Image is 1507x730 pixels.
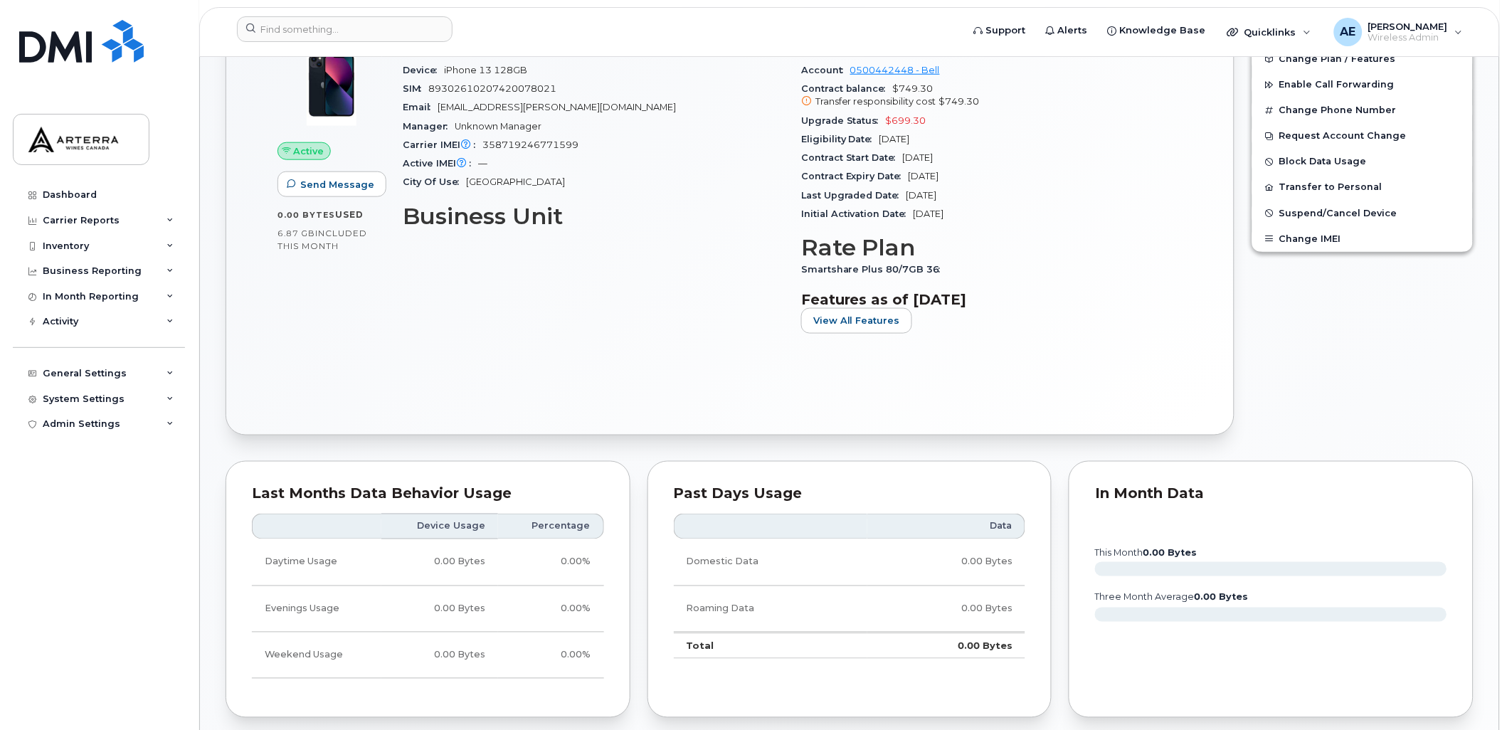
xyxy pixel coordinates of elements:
tr: Weekdays from 6:00pm to 8:00am [252,586,604,633]
td: 0.00% [498,633,603,679]
span: [DATE] [879,134,910,144]
span: $749.30 [801,83,1183,109]
button: Send Message [277,171,386,197]
span: Email [403,102,438,112]
h3: Features as of [DATE] [801,291,1183,308]
td: Evenings Usage [252,586,381,633]
button: Transfer to Personal [1252,174,1473,200]
div: Past Days Usage [674,487,1026,502]
span: Enable Call Forwarding [1279,80,1395,90]
span: Active [294,144,324,158]
span: included this month [277,228,367,251]
div: In Month Data [1095,487,1447,502]
span: Wireless Admin [1368,32,1448,43]
span: 89302610207420078021 [428,83,556,94]
button: Enable Call Forwarding [1252,72,1473,97]
span: Knowledge Base [1120,23,1206,38]
div: Alexander Erofeev [1324,18,1473,46]
span: Manager [403,121,455,132]
span: Unknown Manager [455,121,541,132]
td: 0.00% [498,586,603,633]
tspan: 0.00 Bytes [1195,592,1249,603]
span: used [335,209,364,220]
button: Request Account Change [1252,123,1473,149]
button: Change IMEI [1252,226,1473,252]
span: 6.87 GB [277,228,315,238]
span: Eligibility Date [801,134,879,144]
tspan: 0.00 Bytes [1143,548,1197,559]
img: image20231002-3703462-1ig824h.jpeg [289,43,374,128]
text: this month [1094,548,1197,559]
button: Suspend/Cancel Device [1252,201,1473,226]
span: — [478,158,487,169]
span: [PERSON_NAME] [1368,21,1448,32]
h3: Carrier Details [801,36,1183,61]
a: Knowledge Base [1098,16,1216,45]
span: [DATE] [914,208,944,219]
span: [DATE] [909,171,939,181]
text: three month average [1094,592,1249,603]
span: Send Message [300,178,374,191]
span: Contract balance [801,83,893,94]
a: 0500442448 - Bell [850,65,940,75]
button: Change Phone Number [1252,97,1473,123]
td: 0.00 Bytes [867,586,1026,633]
span: Upgrade Status [801,115,886,126]
span: [DATE] [903,152,934,163]
span: View All Features [813,314,900,327]
a: Support [964,16,1036,45]
span: Initial Activation Date [801,208,914,219]
span: [GEOGRAPHIC_DATA] [466,176,565,187]
button: Change Plan / Features [1252,46,1473,72]
span: Quicklinks [1244,26,1296,38]
span: [EMAIL_ADDRESS][PERSON_NAME][DOMAIN_NAME] [438,102,676,112]
div: Quicklinks [1217,18,1321,46]
td: Domestic Data [674,539,867,586]
td: 0.00 Bytes [867,633,1026,660]
span: Contract Expiry Date [801,171,909,181]
span: iPhone 13 128GB [444,65,527,75]
span: Change Plan / Features [1279,53,1396,64]
span: 0.00 Bytes [277,210,335,220]
span: SIM [403,83,428,94]
span: [DATE] [906,190,937,201]
td: 0.00% [498,539,603,586]
span: Support [986,23,1026,38]
th: Data [867,514,1026,539]
button: View All Features [801,308,912,334]
td: 0.00 Bytes [867,539,1026,586]
button: Block Data Usage [1252,149,1473,174]
span: $699.30 [886,115,926,126]
span: $749.30 [939,96,980,107]
span: AE [1341,23,1356,41]
span: Alerts [1058,23,1088,38]
span: Transfer responsibility cost [815,96,936,107]
th: Device Usage [381,514,498,539]
span: City Of Use [403,176,466,187]
td: 0.00 Bytes [381,633,498,679]
span: Smartshare Plus 80/7GB 36 [801,264,948,275]
span: Account [801,65,850,75]
span: Carrier IMEI [403,139,482,150]
td: 0.00 Bytes [381,586,498,633]
span: Device [403,65,444,75]
td: Daytime Usage [252,539,381,586]
td: Roaming Data [674,586,867,633]
tr: Friday from 6:00pm to Monday 8:00am [252,633,604,679]
span: Suspend/Cancel Device [1279,208,1397,218]
h3: Rate Plan [801,235,1183,260]
td: Weekend Usage [252,633,381,679]
a: Alerts [1036,16,1098,45]
div: Last Months Data Behavior Usage [252,487,604,502]
td: 0.00 Bytes [381,539,498,586]
h3: Business Unit [403,203,784,229]
h3: Device Details [403,36,784,61]
span: Active IMEI [403,158,478,169]
input: Find something... [237,16,453,42]
span: Last Upgraded Date [801,190,906,201]
th: Percentage [498,514,603,539]
td: Total [674,633,867,660]
span: 358719246771599 [482,139,578,150]
span: Contract Start Date [801,152,903,163]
